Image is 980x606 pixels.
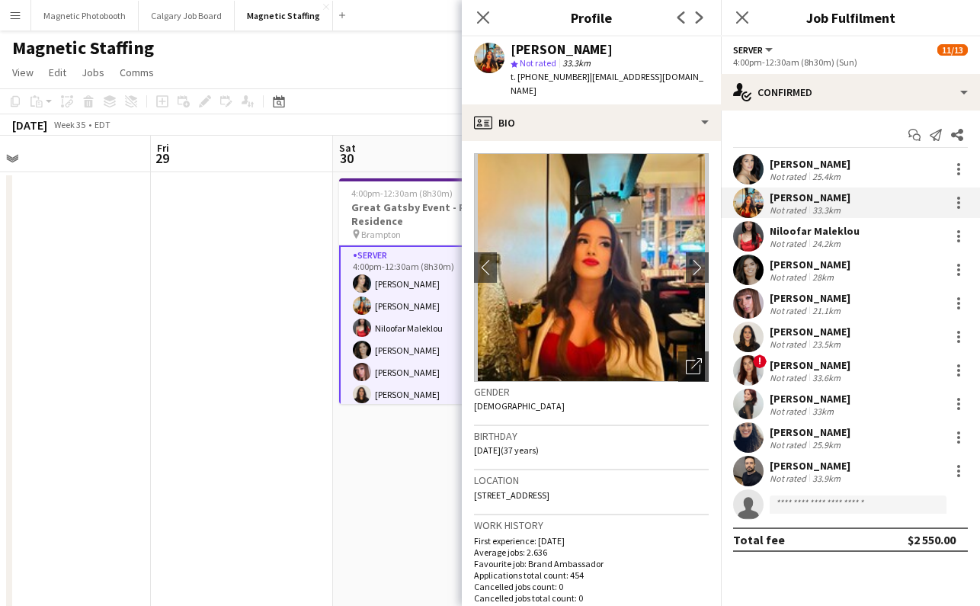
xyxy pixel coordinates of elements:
[770,258,850,271] div: [PERSON_NAME]
[770,392,850,406] div: [PERSON_NAME]
[809,473,844,484] div: 33.9km
[770,338,809,350] div: Not rated
[809,439,844,450] div: 25.9km
[339,245,510,521] app-card-role: Server10/114:00pm-12:30am (8h30m)[PERSON_NAME][PERSON_NAME]Niloofar Maleklou[PERSON_NAME][PERSON_...
[809,171,844,182] div: 25.4km
[770,204,809,216] div: Not rated
[474,592,709,604] p: Cancelled jobs total count: 0
[474,547,709,558] p: Average jobs: 2.636
[809,204,844,216] div: 33.3km
[809,305,844,316] div: 21.1km
[770,224,860,238] div: Niloofar Maleklou
[49,66,66,79] span: Edit
[139,1,235,30] button: Calgary Job Board
[474,400,565,412] span: [DEMOGRAPHIC_DATA]
[733,44,775,56] button: Server
[474,558,709,569] p: Favourite job: Brand Ambassador
[770,425,850,439] div: [PERSON_NAME]
[12,117,47,133] div: [DATE]
[770,191,850,204] div: [PERSON_NAME]
[6,63,40,82] a: View
[770,291,850,305] div: [PERSON_NAME]
[120,66,154,79] span: Comms
[474,473,709,487] h3: Location
[770,406,809,417] div: Not rated
[770,372,809,383] div: Not rated
[12,66,34,79] span: View
[474,518,709,532] h3: Work history
[770,271,809,283] div: Not rated
[235,1,333,30] button: Magnetic Staffing
[43,63,72,82] a: Edit
[733,44,763,56] span: Server
[770,358,850,372] div: [PERSON_NAME]
[809,406,837,417] div: 33km
[809,238,844,249] div: 24.2km
[511,71,590,82] span: t. [PHONE_NUMBER]
[770,305,809,316] div: Not rated
[474,429,709,443] h3: Birthday
[339,141,356,155] span: Sat
[937,44,968,56] span: 11/13
[474,489,549,501] span: [STREET_ADDRESS]
[474,581,709,592] p: Cancelled jobs count: 0
[678,351,709,382] div: Open photos pop-in
[721,74,980,111] div: Confirmed
[809,271,837,283] div: 28km
[474,569,709,581] p: Applications total count: 454
[114,63,160,82] a: Comms
[770,439,809,450] div: Not rated
[770,473,809,484] div: Not rated
[809,372,844,383] div: 33.6km
[12,37,154,59] h1: Magnetic Staffing
[733,56,968,68] div: 4:00pm-12:30am (8h30m) (Sun)
[511,71,703,96] span: | [EMAIL_ADDRESS][DOMAIN_NAME]
[31,1,139,30] button: Magnetic Photobooth
[908,532,956,547] div: $2 550.00
[155,149,169,167] span: 29
[82,66,104,79] span: Jobs
[474,153,709,382] img: Crew avatar or photo
[809,338,844,350] div: 23.5km
[50,119,88,130] span: Week 35
[474,385,709,399] h3: Gender
[721,8,980,27] h3: Job Fulfilment
[351,188,467,199] span: 4:00pm-12:30am (8h30m) (Sun)
[770,325,850,338] div: [PERSON_NAME]
[770,157,850,171] div: [PERSON_NAME]
[770,238,809,249] div: Not rated
[462,104,721,141] div: Bio
[770,171,809,182] div: Not rated
[474,444,539,456] span: [DATE] (37 years)
[337,149,356,167] span: 30
[559,57,594,69] span: 33.3km
[75,63,110,82] a: Jobs
[462,8,721,27] h3: Profile
[753,354,767,368] span: !
[339,200,510,228] h3: Great Gatsby Event - Private Residence
[361,229,401,240] span: Brampton
[339,178,510,404] app-job-card: 4:00pm-12:30am (8h30m) (Sun)11/13Great Gatsby Event - Private Residence Brampton3 RolesServer10/1...
[770,459,850,473] div: [PERSON_NAME]
[94,119,110,130] div: EDT
[520,57,556,69] span: Not rated
[474,535,709,547] p: First experience: [DATE]
[733,532,785,547] div: Total fee
[511,43,613,56] div: [PERSON_NAME]
[157,141,169,155] span: Fri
